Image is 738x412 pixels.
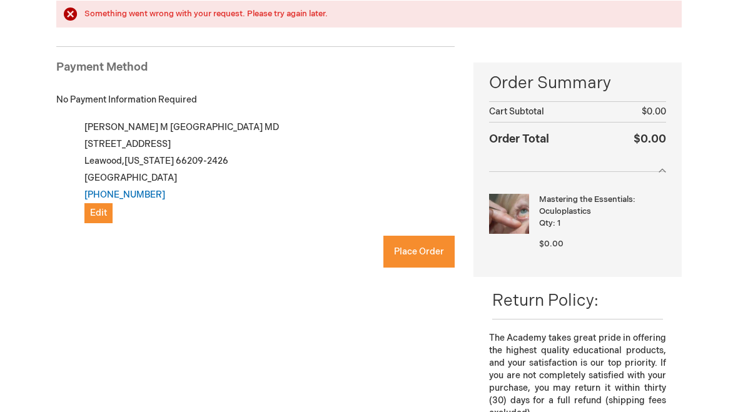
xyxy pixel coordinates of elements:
span: Edit [90,208,107,218]
img: Mastering the Essentials: Oculoplastics [489,194,529,234]
button: Place Order [383,236,455,268]
span: $0.00 [539,239,564,249]
span: Return Policy: [492,291,599,311]
span: 1 [557,218,560,228]
a: [PHONE_NUMBER] [84,189,165,200]
div: Something went wrong with your request. Please try again later. [84,8,669,20]
div: Payment Method [56,59,455,82]
strong: Order Total [489,129,549,148]
strong: Mastering the Essentials: Oculoplastics [539,194,663,217]
th: Cart Subtotal [489,101,607,122]
span: Order Summary [489,72,666,101]
span: $0.00 [642,106,666,117]
iframe: reCAPTCHA [56,250,246,299]
div: [PERSON_NAME] M [GEOGRAPHIC_DATA] MD [STREET_ADDRESS] Leawood , 66209-2426 [GEOGRAPHIC_DATA] [70,119,455,223]
span: No Payment Information Required [56,94,197,105]
span: Place Order [394,246,444,257]
span: $0.00 [634,133,666,146]
span: [US_STATE] [124,156,174,166]
button: Edit [84,203,113,223]
span: Qty [539,218,553,228]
